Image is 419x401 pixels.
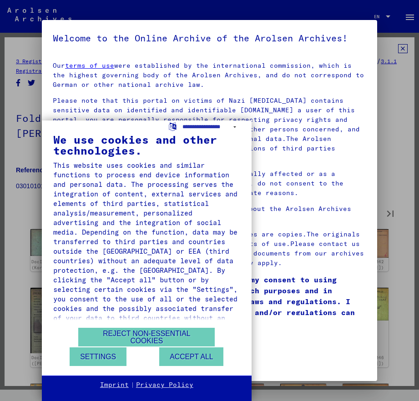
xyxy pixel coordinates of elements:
div: We use cookies and other technologies. [53,134,240,156]
button: Accept all [159,347,223,366]
button: Settings [70,347,126,366]
a: Privacy Policy [136,381,193,390]
a: Imprint [100,381,129,390]
button: Reject non-essential cookies [78,328,215,346]
div: This website uses cookies and similar functions to process end device information and personal da... [53,160,240,332]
